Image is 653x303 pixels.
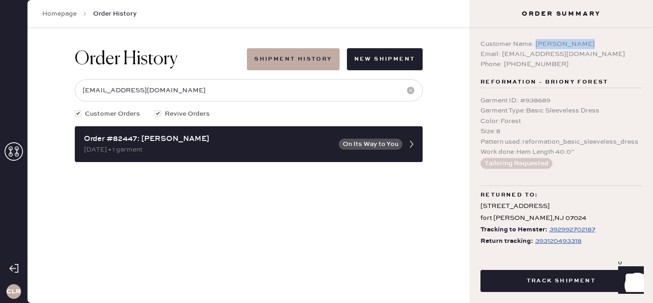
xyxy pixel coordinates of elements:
[547,224,595,236] a: 392992702187
[480,276,642,285] a: Track Shipment
[535,236,581,247] div: https://www.fedex.com/apps/fedextrack/?tracknumbers=393120493318&cntry_code=US
[42,9,77,18] a: Homepage
[84,134,333,145] div: Order #82447: [PERSON_NAME]
[93,9,137,18] span: Order History
[85,109,140,119] span: Customer Orders
[480,106,642,116] div: Garment Type : Basic Sleeveless Dress
[75,48,178,70] h1: Order History
[480,224,547,236] span: Tracking to Hemster:
[480,77,608,88] span: Reformation - Briony Forest
[480,147,642,157] div: Work done : Hem Length 40.0”
[480,137,642,147] div: Pattern used : reformation_basic_sleeveless_dress
[480,190,538,201] span: Returned to:
[549,224,595,235] div: https://www.fedex.com/apps/fedextrack/?tracknumbers=392992702187&cntry_code=US
[75,79,423,101] input: Search by order number, customer name, email or phone number
[480,270,642,292] button: Track Shipment
[6,288,21,295] h3: CLR
[480,126,642,136] div: Size : 8
[480,116,642,126] div: Color : Forest
[339,139,402,150] button: On Its Way to You
[469,9,653,18] h3: Order Summary
[480,158,553,169] button: Tailoring Requested
[347,48,423,70] button: New Shipment
[480,236,533,247] span: Return tracking:
[480,39,642,49] div: Customer Name: [PERSON_NAME]
[480,95,642,106] div: Garment ID : # 938689
[480,49,642,59] div: Email: [EMAIL_ADDRESS][DOMAIN_NAME]
[84,145,333,155] div: [DATE] • 1 garment
[165,109,210,119] span: Revive Orders
[247,48,339,70] button: Shipment History
[480,201,642,224] div: [STREET_ADDRESS] fort [PERSON_NAME] , NJ 07024
[480,59,642,69] div: Phone: [PHONE_NUMBER]
[609,262,649,301] iframe: Front Chat
[533,236,581,247] a: 393120493318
